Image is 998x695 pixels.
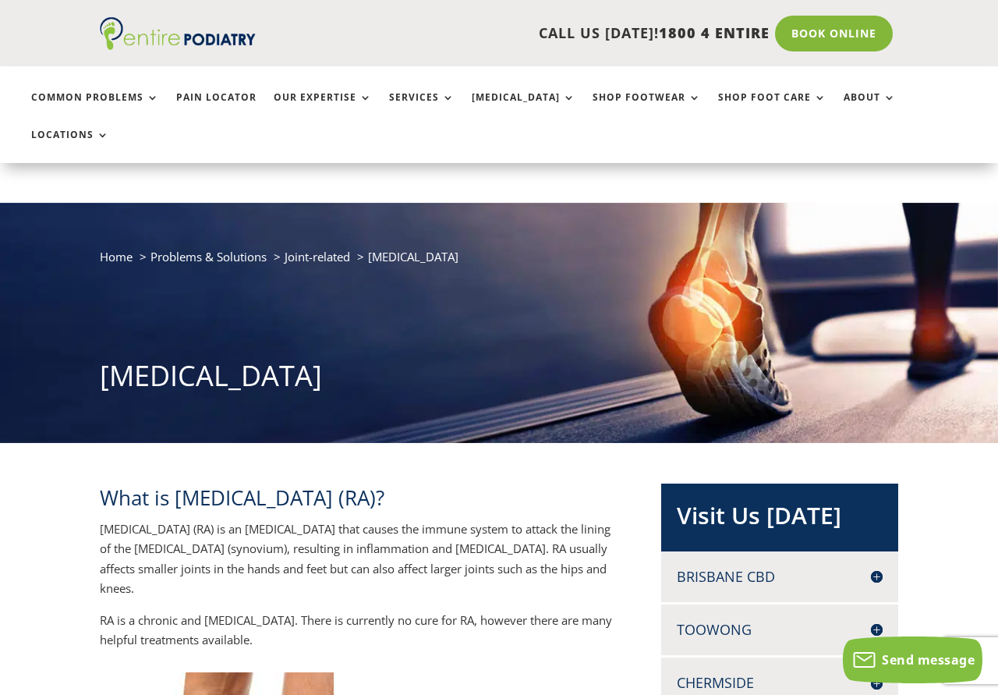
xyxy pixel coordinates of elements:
[775,16,893,51] a: Book Online
[472,92,575,126] a: [MEDICAL_DATA]
[100,17,256,50] img: logo (1)
[150,249,267,264] a: Problems & Solutions
[100,249,133,264] a: Home
[176,92,257,126] a: Pain Locator
[677,620,883,640] h4: Toowong
[389,92,455,126] a: Services
[100,484,618,519] h2: What is [MEDICAL_DATA] (RA)?
[677,673,883,693] h4: Chermside
[100,37,256,53] a: Entire Podiatry
[31,92,159,126] a: Common Problems
[843,636,982,683] button: Send message
[368,249,458,264] span: [MEDICAL_DATA]
[844,92,896,126] a: About
[677,499,883,540] h2: Visit Us [DATE]
[100,519,618,611] p: [MEDICAL_DATA] (RA) is an [MEDICAL_DATA] that causes the immune system to attack the lining of th...
[677,567,883,587] h4: Brisbane CBD
[882,651,975,668] span: Send message
[593,92,701,126] a: Shop Footwear
[659,23,770,42] span: 1800 4 ENTIRE
[31,129,109,163] a: Locations
[718,92,826,126] a: Shop Foot Care
[279,23,770,44] p: CALL US [DATE]!
[285,249,350,264] a: Joint-related
[100,611,618,651] p: RA is a chronic and [MEDICAL_DATA]. There is currently no cure for RA, however there are many hel...
[274,92,372,126] a: Our Expertise
[100,356,898,403] h1: [MEDICAL_DATA]
[100,246,898,278] nav: breadcrumb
